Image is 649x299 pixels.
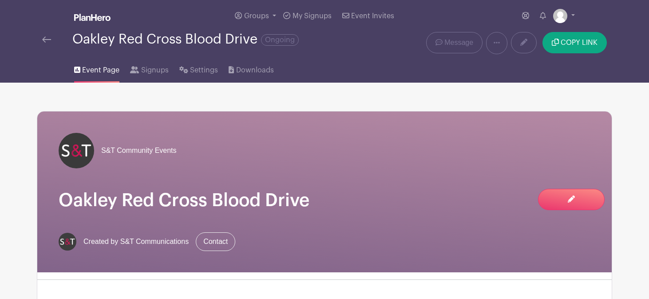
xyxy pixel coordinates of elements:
[141,65,169,76] span: Signups
[82,65,119,76] span: Event Page
[101,145,177,156] span: S&T Community Events
[244,12,269,20] span: Groups
[72,32,299,47] div: Oakley Red Cross Blood Drive
[351,12,394,20] span: Event Invites
[59,133,94,168] img: s-and-t-logo-planhero.png
[179,54,218,83] a: Settings
[444,37,473,48] span: Message
[83,236,189,247] span: Created by S&T Communications
[196,232,235,251] a: Contact
[190,65,218,76] span: Settings
[229,54,273,83] a: Downloads
[553,9,567,23] img: default-ce2991bfa6775e67f084385cd625a349d9dcbb7a52a09fb2fda1e96e2d18dcdb.png
[261,34,299,46] span: Ongoing
[59,233,76,251] img: s-and-t-logo-planhero.png
[236,65,274,76] span: Downloads
[426,32,483,53] a: Message
[561,39,598,46] span: COPY LINK
[74,54,119,83] a: Event Page
[293,12,332,20] span: My Signups
[74,14,111,21] img: logo_white-6c42ec7e38ccf1d336a20a19083b03d10ae64f83f12c07503d8b9e83406b4c7d.svg
[59,190,590,211] h1: Oakley Red Cross Blood Drive
[130,54,168,83] a: Signups
[42,36,51,43] img: back-arrow-29a5d9b10d5bd6ae65dc969a981735edf675c4d7a1fe02e03b50dbd4ba3cdb55.svg
[542,32,607,53] button: COPY LINK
